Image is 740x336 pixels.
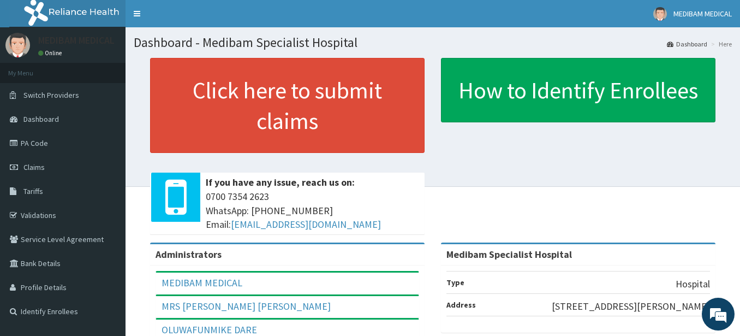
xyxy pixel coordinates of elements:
img: User Image [5,33,30,57]
img: User Image [653,7,667,21]
p: [STREET_ADDRESS][PERSON_NAME] [552,299,710,314]
a: MEDIBAM MEDICAL [162,276,242,289]
span: MEDIBAM MEDICAL [673,9,732,19]
a: Click here to submit claims [150,58,425,153]
b: Address [446,300,476,310]
p: Hospital [676,277,710,291]
a: Online [38,49,64,57]
b: Administrators [156,248,222,261]
a: [EMAIL_ADDRESS][DOMAIN_NAME] [231,218,381,231]
a: How to Identify Enrollees [441,58,715,122]
span: Switch Providers [23,90,79,100]
p: MEDIBAM MEDICAL [38,36,115,45]
span: Dashboard [23,114,59,124]
h1: Dashboard - Medibam Specialist Hospital [134,36,732,50]
li: Here [708,39,732,49]
a: MRS [PERSON_NAME] [PERSON_NAME] [162,300,331,313]
a: OLUWAFUNMIKE DARE [162,323,257,336]
b: Type [446,278,464,287]
span: Tariffs [23,186,43,196]
a: Dashboard [667,39,707,49]
span: Claims [23,162,45,172]
strong: Medibam Specialist Hospital [446,248,572,261]
b: If you have any issue, reach us on: [206,176,355,188]
span: 0700 7354 2623 WhatsApp: [PHONE_NUMBER] Email: [206,190,419,232]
